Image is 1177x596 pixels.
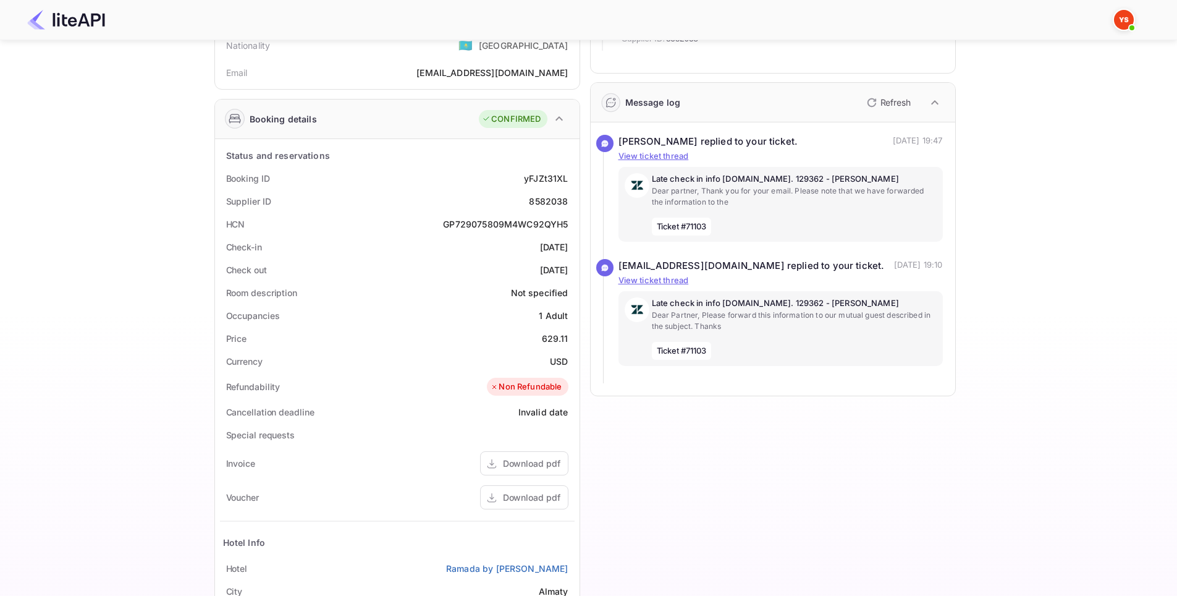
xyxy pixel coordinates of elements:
[652,310,937,332] p: Dear Partner, Please forward this information to our mutual guest described in the subject. Thanks
[618,150,943,163] p: View ticket thread
[503,491,560,504] div: Download pdf
[625,297,649,322] img: AwvSTEc2VUhQAAAAAElFTkSuQmCC
[226,562,248,575] div: Hotel
[652,185,937,208] p: Dear partner, Thank you for your email. Please note that we have forwarded the information to the
[518,406,568,419] div: Invalid date
[226,457,255,470] div: Invoice
[226,309,280,322] div: Occupancies
[226,380,281,393] div: Refundability
[27,10,105,30] img: LiteAPI Logo
[880,96,911,109] p: Refresh
[540,263,568,276] div: [DATE]
[226,39,271,52] div: Nationality
[226,241,262,253] div: Check-in
[443,218,568,231] div: GP729075809M4WC92QYH5
[652,342,712,360] span: Ticket #71103
[226,406,314,419] div: Cancellation deadline
[226,149,330,162] div: Status and reservations
[226,263,267,276] div: Check out
[226,66,248,79] div: Email
[529,195,568,208] div: 8582038
[226,195,271,208] div: Supplier ID
[416,66,568,79] div: [EMAIL_ADDRESS][DOMAIN_NAME]
[618,135,798,149] div: [PERSON_NAME] replied to your ticket.
[226,172,270,185] div: Booking ID
[652,173,937,185] p: Late check in info [DOMAIN_NAME]. 129362 - [PERSON_NAME]
[893,135,943,149] p: [DATE] 19:47
[250,113,317,126] div: Booking details
[618,259,885,273] div: [EMAIL_ADDRESS][DOMAIN_NAME] replied to your ticket.
[625,173,649,198] img: AwvSTEc2VUhQAAAAAElFTkSuQmCC
[458,34,473,56] span: United States
[625,96,681,109] div: Message log
[226,332,247,345] div: Price
[652,297,937,310] p: Late check in info [DOMAIN_NAME]. 129362 - [PERSON_NAME]
[490,381,562,393] div: Non Refundable
[226,355,263,368] div: Currency
[1114,10,1134,30] img: Yandex Support
[503,457,560,470] div: Download pdf
[539,309,568,322] div: 1 Adult
[479,39,568,52] div: [GEOGRAPHIC_DATA]
[226,428,295,441] div: Special requests
[542,332,568,345] div: 629.11
[482,113,541,126] div: CONFIRMED
[226,491,259,504] div: Voucher
[618,275,943,287] p: View ticket thread
[223,536,266,549] div: Hotel Info
[226,286,297,299] div: Room description
[226,218,245,231] div: HCN
[859,93,916,113] button: Refresh
[524,172,568,185] div: yFJZt31XL
[511,286,568,299] div: Not specified
[652,218,712,236] span: Ticket #71103
[894,259,943,273] p: [DATE] 19:10
[446,562,568,575] a: Ramada by [PERSON_NAME]
[540,241,568,253] div: [DATE]
[550,355,568,368] div: USD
